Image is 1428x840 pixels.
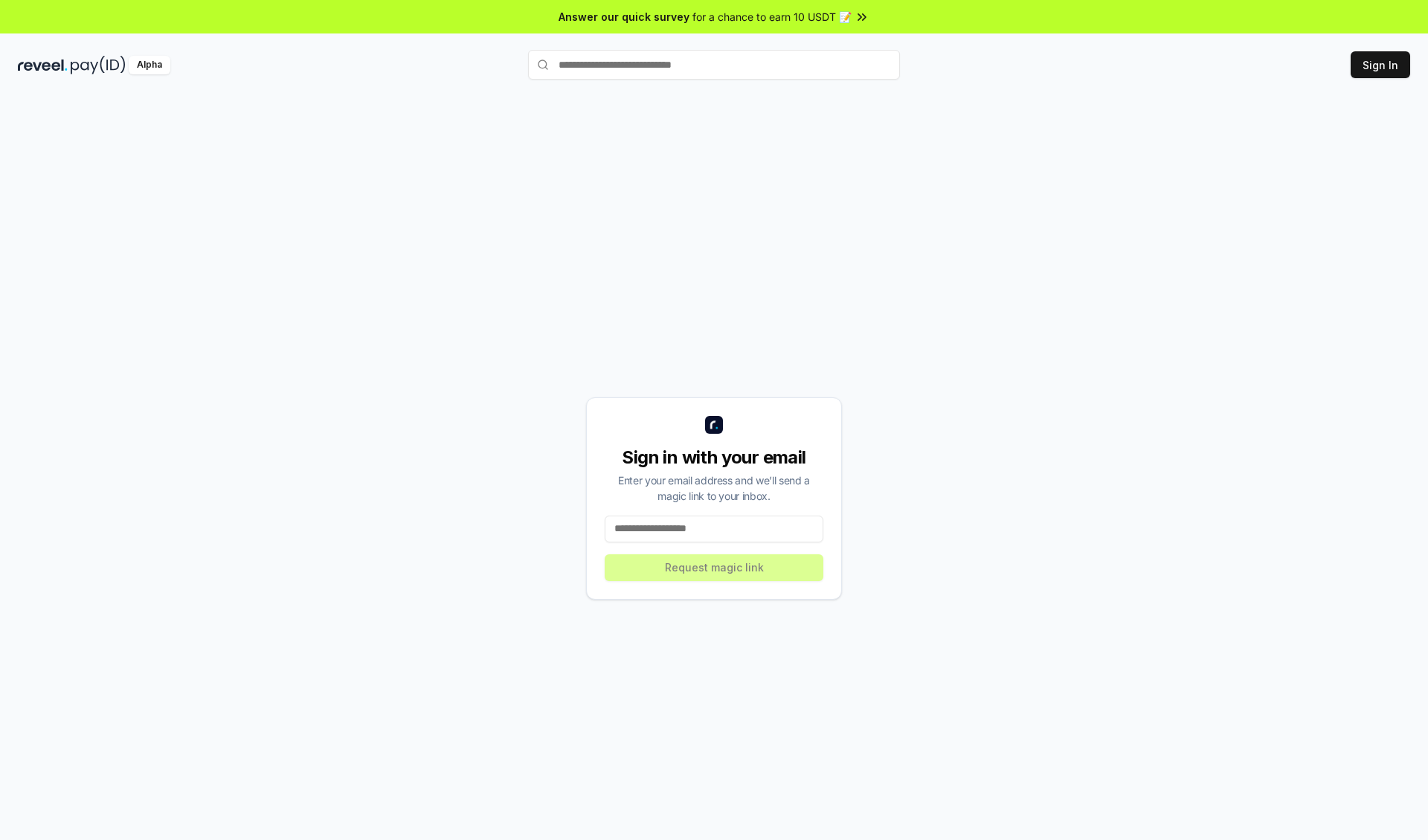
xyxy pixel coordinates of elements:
div: Sign in with your email [605,446,823,469]
img: reveel_dark [18,56,68,74]
img: pay_id [71,56,126,74]
span: for a chance to earn 10 USDT 📝 [692,9,852,25]
div: Enter your email address and we’ll send a magic link to your inbox. [605,472,823,504]
div: Alpha [129,56,170,74]
span: Answer our quick survey [559,9,689,25]
img: logo_small [705,416,723,434]
button: Sign In [1351,51,1410,78]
